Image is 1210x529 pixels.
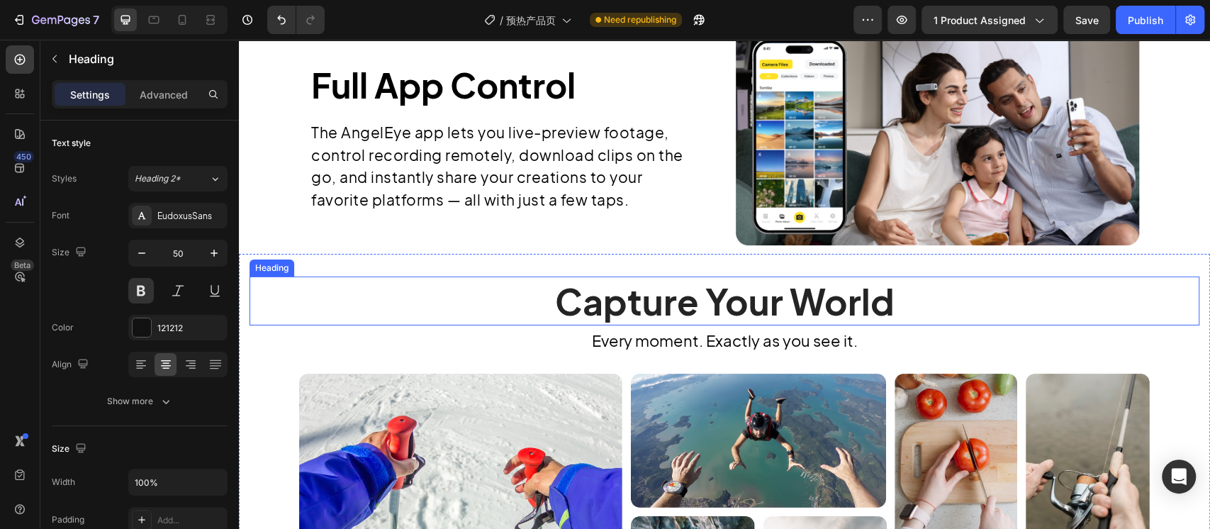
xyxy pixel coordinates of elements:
p: Every moment. Exactly as you see it. [62,287,909,316]
div: Add... [157,514,224,527]
div: Show more [107,394,173,408]
div: Size [52,243,89,262]
div: Color [52,321,74,334]
div: Heading [13,222,52,235]
div: 450 [13,151,34,162]
button: 1 product assigned [921,6,1058,34]
div: Beta [11,260,34,271]
div: Publish [1128,13,1163,28]
div: Open Intercom Messenger [1162,460,1196,494]
button: Show more [52,389,228,414]
button: Heading 2* [128,166,228,191]
div: Styles [52,172,77,185]
iframe: Design area [239,40,1210,529]
span: 1 product assigned [934,13,1026,28]
span: Heading 2* [135,172,181,185]
h2: Capture Your World [11,237,960,286]
input: Auto [129,469,227,495]
span: Need republishing [604,13,676,26]
div: Size [52,440,89,459]
p: 7 [93,11,99,28]
button: Publish [1116,6,1175,34]
button: Save [1063,6,1110,34]
div: Padding [52,513,84,526]
p: Advanced [140,87,188,102]
div: Text style [52,137,91,150]
div: 121212 [157,322,224,335]
div: EudoxusSans [157,210,224,223]
p: Heading [69,50,222,67]
span: 预热产品页 [506,13,556,28]
span: Save [1075,14,1099,26]
p: Settings [70,87,110,102]
button: 7 [6,6,106,34]
div: Undo/Redo [267,6,325,34]
div: Font [52,209,69,222]
div: Align [52,355,91,374]
div: Width [52,476,75,489]
span: / [500,13,503,28]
